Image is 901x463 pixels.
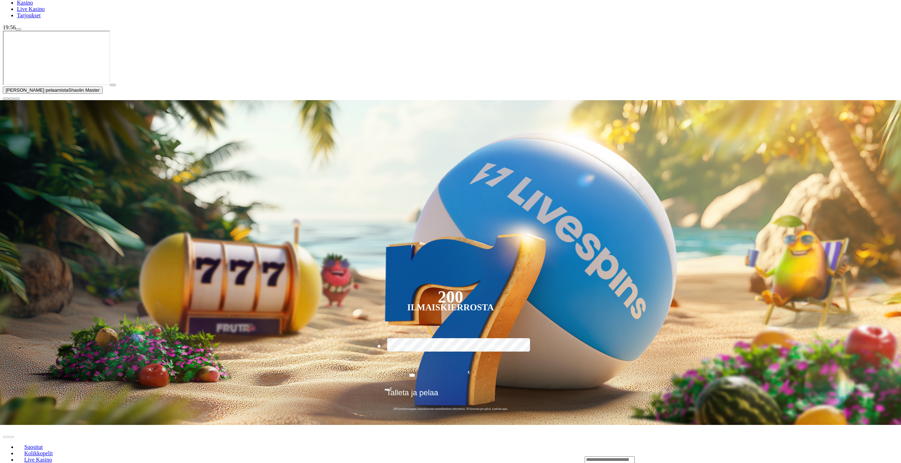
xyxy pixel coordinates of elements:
[14,98,20,100] button: fullscreen icon
[468,369,470,376] span: €
[390,386,392,390] span: €
[438,293,463,301] div: 200
[385,337,425,358] label: €50
[8,436,14,438] button: next slide
[22,450,56,456] span: Kolikkopelit
[3,436,8,438] button: prev slide
[3,86,103,94] button: [PERSON_NAME] pelaamistaShaolin Master
[68,87,100,93] span: Shaolin Master
[384,388,517,403] button: Talleta ja pelaa
[17,12,41,18] a: gift-inverted iconTarjoukset
[6,87,68,93] span: [PERSON_NAME] pelaamista
[3,24,16,30] span: 19:56
[17,6,45,12] span: Live Kasino
[16,28,21,30] button: live-chat
[17,12,41,18] span: Tarjoukset
[110,84,116,86] button: play icon
[17,441,50,452] a: Suositut
[17,448,60,458] a: Kolikkopelit
[431,337,470,358] label: €150
[3,31,110,85] iframe: Shaolin Master
[8,98,14,100] button: chevron-down icon
[407,303,494,312] div: Ilmaiskierrosta
[22,457,55,463] span: Live Kasino
[384,407,517,411] span: 200 kierrätysvapaata ilmaiskierrosta ensitalletuksen yhteydessä. 50 kierrosta per päivä, 4 päivän...
[386,388,438,402] span: Talleta ja pelaa
[22,444,45,450] span: Suositut
[476,337,516,358] label: €250
[3,98,8,100] button: close icon
[17,6,45,12] a: poker-chip iconLive Kasino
